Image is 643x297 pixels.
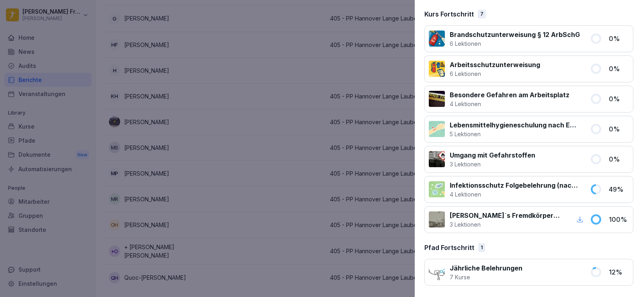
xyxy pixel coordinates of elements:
p: 5 Lektionen [450,130,580,138]
p: 4 Lektionen [450,190,580,199]
p: 12 % [609,267,629,277]
p: 6 Lektionen [450,39,580,48]
p: Brandschutzunterweisung § 12 ArbSchG [450,30,580,39]
p: 4 Lektionen [450,100,569,108]
p: Kurs Fortschritt [424,9,474,19]
p: 0 % [609,154,629,164]
p: 6 Lektionen [450,70,540,78]
p: 0 % [609,34,629,43]
p: 49 % [609,184,629,194]
p: 0 % [609,124,629,134]
p: Infektionsschutz Folgebelehrung (nach §43 IfSG) [450,180,580,190]
div: 1 [478,243,485,252]
p: 3 Lektionen [450,160,535,168]
div: 7 [478,10,486,18]
p: 0 % [609,64,629,74]
p: Besondere Gefahren am Arbeitsplatz [450,90,569,100]
p: Jährliche Belehrungen [450,263,522,273]
p: 0 % [609,94,629,104]
p: Umgang mit Gefahrstoffen [450,150,535,160]
p: Lebensmittelhygieneschulung nach EU-Verordnung (EG) Nr. 852 / 2004 [450,120,580,130]
p: Pfad Fortschritt [424,243,474,252]
p: 3 Lektionen [450,220,565,229]
p: 7 Kurse [450,273,522,281]
p: [PERSON_NAME]`s Fremdkörpermanagement [450,211,565,220]
p: Arbeitsschutzunterweisung [450,60,540,70]
p: 100 % [609,215,629,224]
